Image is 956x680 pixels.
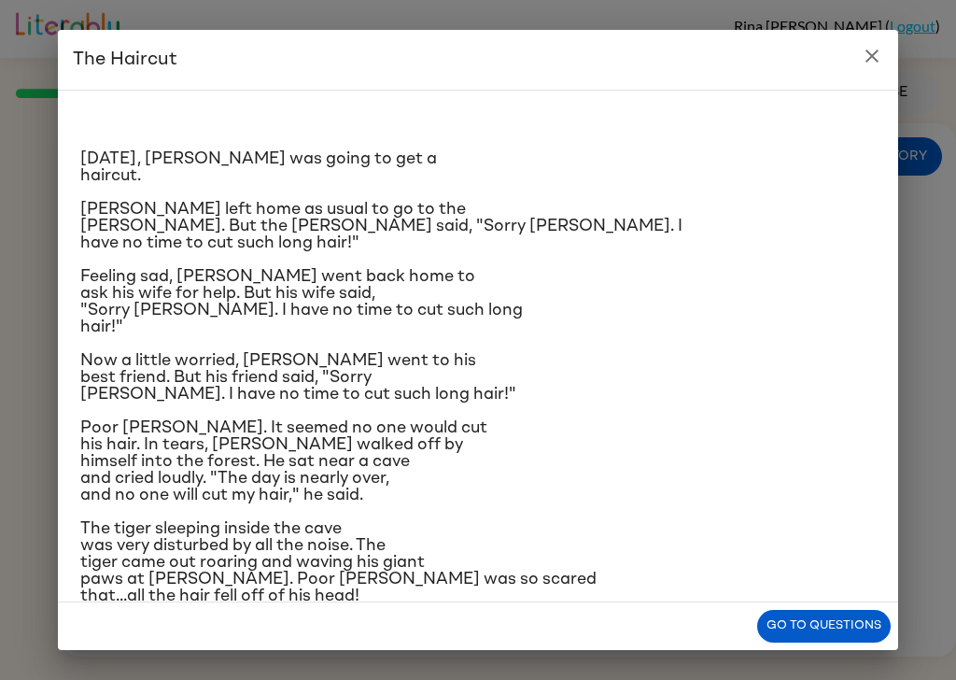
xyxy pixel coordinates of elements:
span: The tiger sleeping inside the cave was very disturbed by all the noise. The tiger came out roarin... [80,520,597,604]
button: close [853,37,891,75]
span: Feeling sad, [PERSON_NAME] went back home to ask his wife for help. But his wife said, "Sorry [PE... [80,268,523,335]
span: Poor [PERSON_NAME]. It seemed no one would cut his hair. In tears, [PERSON_NAME] walked off by hi... [80,419,487,503]
span: [DATE], [PERSON_NAME] was going to get a haircut. [80,150,437,184]
button: Go to questions [757,610,891,643]
span: [PERSON_NAME] left home as usual to go to the [PERSON_NAME]. But the [PERSON_NAME] said, "Sorry [... [80,201,682,251]
h2: The Haircut [58,30,898,90]
span: Now a little worried, [PERSON_NAME] went to his best friend. But his friend said, "Sorry [PERSON_... [80,352,516,403]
